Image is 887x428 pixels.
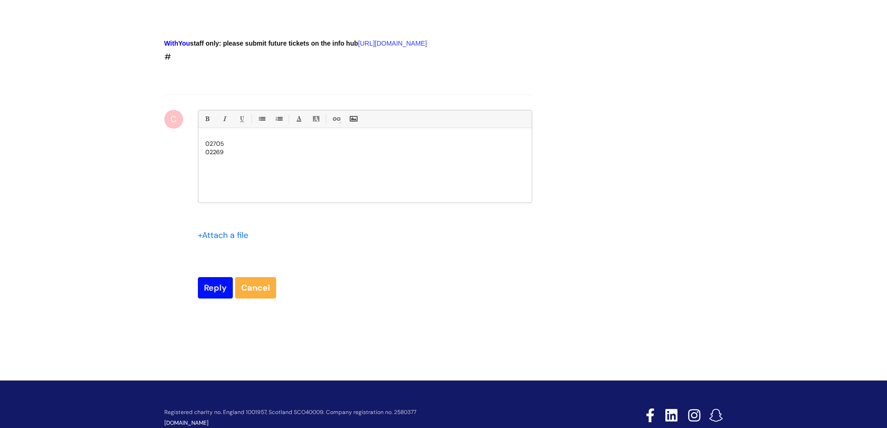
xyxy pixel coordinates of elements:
a: Underline(Ctrl-U) [236,113,247,125]
strong: staff only: please submit future tickets on the info hub [164,40,359,47]
p: 02705 02269 [205,140,525,156]
a: Bold (Ctrl-B) [201,113,213,125]
span: WithYou [164,40,190,47]
p: Registered charity no. England 1001957, Scotland SCO40009. Company registration no. 2580377 [164,409,580,415]
a: [URL][DOMAIN_NAME] [358,40,427,47]
a: Back Color [310,113,322,125]
div: C [164,110,183,129]
div: Attach a file [198,228,254,243]
a: • Unordered List (Ctrl-Shift-7) [256,113,267,125]
input: Reply [198,277,233,299]
a: Italic (Ctrl-I) [218,113,230,125]
a: Font Color [293,113,305,125]
a: Insert Image... [347,113,359,125]
a: [DOMAIN_NAME] [164,419,209,427]
a: 1. Ordered List (Ctrl-Shift-8) [273,113,284,125]
a: Cancel [235,277,276,299]
a: Link [330,113,342,125]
